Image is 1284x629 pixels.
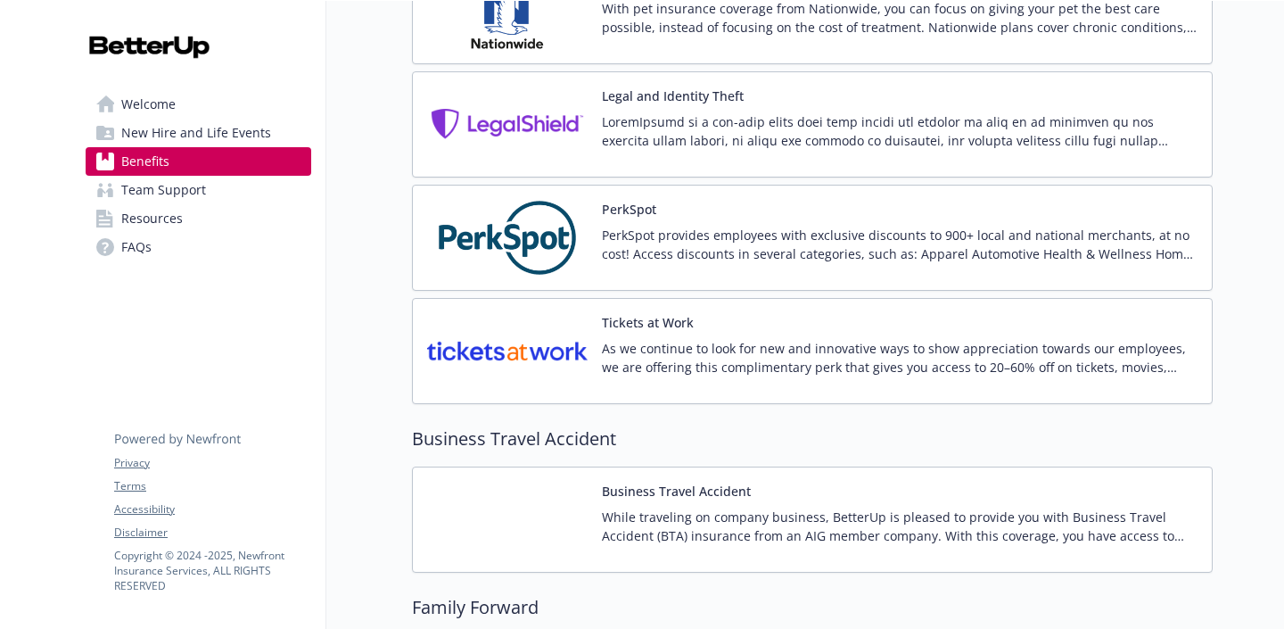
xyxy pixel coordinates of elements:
[602,339,1198,377] p: As we continue to look for new and innovative ways to show appreciation towards our employees, we...
[602,313,694,332] button: Tickets at Work
[602,226,1198,263] p: PerkSpot provides employees with exclusive discounts to 900+ local and national merchants, at no ...
[427,87,588,162] img: Legal Shield carrier logo
[86,147,311,176] a: Benefits
[86,119,311,147] a: New Hire and Life Events
[114,525,310,541] a: Disclaimer
[121,204,183,233] span: Resources
[121,119,271,147] span: New Hire and Life Events
[114,478,310,494] a: Terms
[121,233,152,261] span: FAQs
[412,594,1213,621] h2: Family Forward
[602,482,751,501] button: Business Travel Accident
[86,233,311,261] a: FAQs
[412,426,1213,452] h2: Business Travel Accident
[86,176,311,204] a: Team Support
[121,176,206,204] span: Team Support
[114,501,310,517] a: Accessibility
[121,147,169,176] span: Benefits
[86,204,311,233] a: Resources
[602,508,1198,545] p: While traveling on company business, BetterUp is pleased to provide you with Business Travel Acci...
[427,482,588,558] img: AIG American General Life Insurance Company carrier logo
[121,90,176,119] span: Welcome
[602,200,656,219] button: PerkSpot
[114,548,310,593] p: Copyright © 2024 - 2025 , Newfront Insurance Services, ALL RIGHTS RESERVED
[86,90,311,119] a: Welcome
[602,87,744,105] button: Legal and Identity Theft
[114,455,310,471] a: Privacy
[602,112,1198,150] p: LoremIpsumd si a con-adip elits doei temp incidi utl etdolor ma aliq en ad minimven qu nos exerci...
[427,313,588,389] img: TicketsatWork carrier logo
[427,200,588,276] img: PerkSpot carrier logo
